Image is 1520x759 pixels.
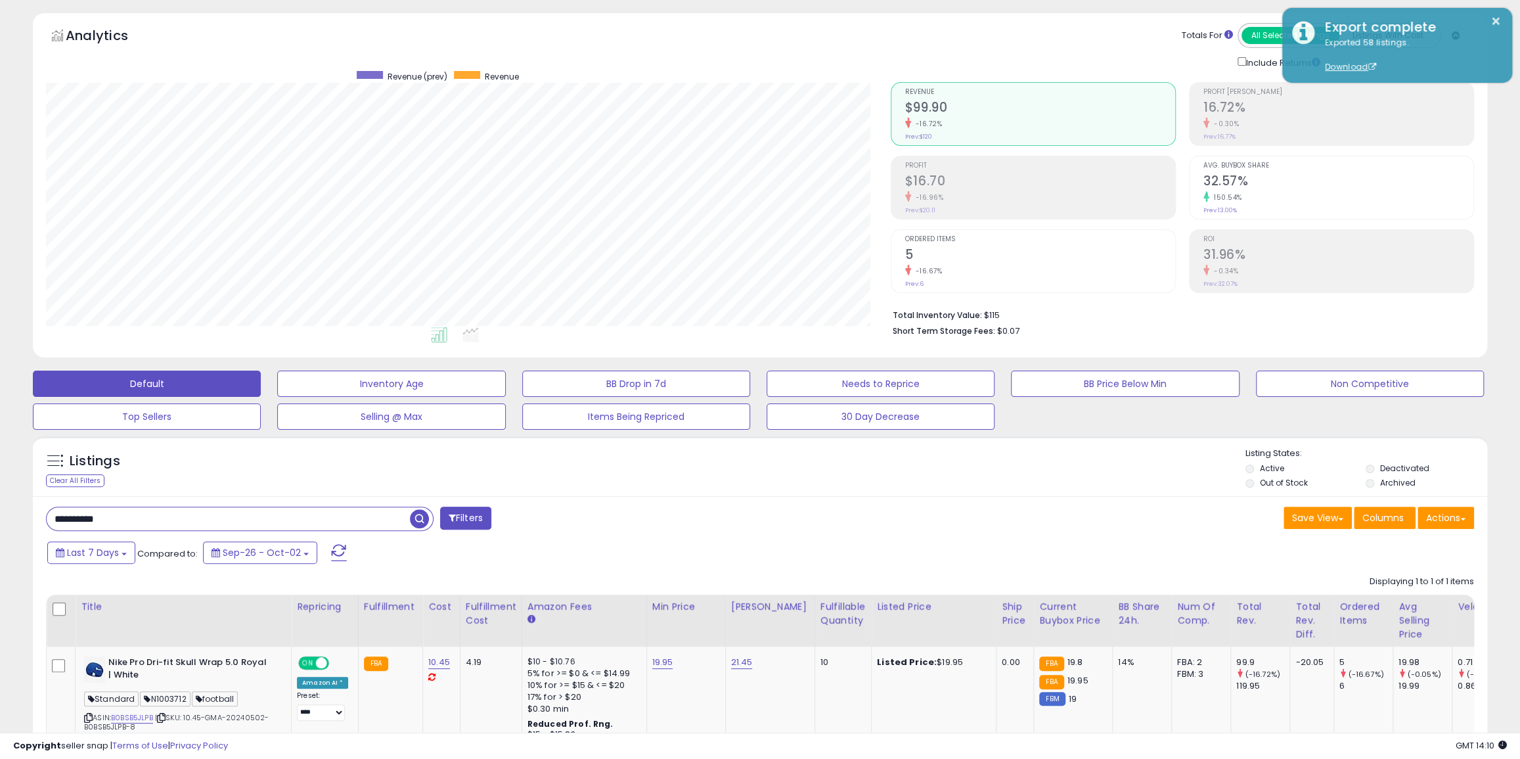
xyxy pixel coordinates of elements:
[1039,600,1107,628] div: Current Buybox Price
[905,89,1175,96] span: Revenue
[1370,576,1474,588] div: Displaying 1 to 1 of 1 items
[1245,448,1487,460] p: Listing States:
[485,71,519,82] span: Revenue
[1260,463,1284,474] label: Active
[170,739,228,752] a: Privacy Policy
[1002,656,1023,668] div: 0.00
[137,547,198,560] span: Compared to:
[300,658,316,669] span: ON
[522,403,750,430] button: Items Being Repriced
[1315,18,1502,37] div: Export complete
[1407,669,1441,679] small: (-0.05%)
[1398,680,1452,692] div: 19.99
[1177,656,1220,668] div: FBA: 2
[527,656,637,668] div: $10 - $10.76
[731,656,753,669] a: 21.45
[1398,656,1452,668] div: 19.98
[1236,656,1289,668] div: 99.9
[1315,37,1502,74] div: Exported 58 listings.
[1177,600,1225,628] div: Num of Comp.
[1236,680,1289,692] div: 119.95
[1203,247,1473,265] h2: 31.96%
[13,739,61,752] strong: Copyright
[893,325,995,336] b: Short Term Storage Fees:
[1256,371,1484,397] button: Non Competitive
[767,403,995,430] button: 30 Day Decrease
[905,162,1175,170] span: Profit
[1177,668,1220,680] div: FBM: 3
[1380,477,1416,488] label: Archived
[527,614,535,626] small: Amazon Fees.
[466,600,516,628] div: Fulfillment Cost
[1067,674,1088,687] span: 19.95
[877,656,986,668] div: $19.95
[905,247,1175,265] h2: 5
[1295,656,1324,668] div: -20.05
[1339,680,1393,692] div: 6
[1458,680,1511,692] div: 0.86
[388,71,447,82] span: Revenue (prev)
[84,691,139,706] span: Standard
[1241,27,1339,44] button: All Selected Listings
[1354,507,1416,529] button: Columns
[192,691,238,706] span: football
[527,679,637,691] div: 10% for >= $15 & <= $20
[428,600,455,614] div: Cost
[364,656,388,671] small: FBA
[893,306,1464,322] li: $115
[1325,61,1376,72] a: Download
[527,600,641,614] div: Amazon Fees
[1209,193,1242,202] small: 150.54%
[1458,600,1506,614] div: Velocity
[47,541,135,564] button: Last 7 Days
[13,740,228,752] div: seller snap | |
[1039,675,1063,689] small: FBA
[527,703,637,715] div: $0.30 min
[1002,600,1028,628] div: Ship Price
[111,712,153,724] a: B0BSB5JLPB
[1209,119,1239,129] small: -0.30%
[1362,511,1404,524] span: Columns
[905,173,1175,191] h2: $16.70
[223,546,301,559] span: Sep-26 - Oct-02
[1203,162,1473,170] span: Avg. Buybox Share
[112,739,168,752] a: Terms of Use
[466,656,512,668] div: 4.19
[277,371,505,397] button: Inventory Age
[81,600,286,614] div: Title
[84,656,105,683] img: 31fY+o2bFML._SL40_.jpg
[767,371,995,397] button: Needs to Reprice
[327,658,348,669] span: OFF
[1456,739,1507,752] span: 2025-10-10 14:10 GMT
[1039,656,1063,671] small: FBA
[820,656,861,668] div: 10
[820,600,866,628] div: Fulfillable Quantity
[905,236,1175,243] span: Ordered Items
[440,507,491,530] button: Filters
[33,371,261,397] button: Default
[527,668,637,679] div: 5% for >= $0 & <= $14.99
[364,600,417,614] div: Fulfillment
[1339,656,1393,668] div: 5
[1228,55,1336,69] div: Include Returns
[1295,600,1328,641] div: Total Rev. Diff.
[46,474,104,487] div: Clear All Filters
[33,403,261,430] button: Top Sellers
[1339,600,1387,628] div: Ordered Items
[1203,206,1237,214] small: Prev: 13.00%
[1067,656,1083,668] span: 19.8
[1203,100,1473,118] h2: 16.72%
[905,133,932,141] small: Prev: $120
[1284,507,1352,529] button: Save View
[1418,507,1474,529] button: Actions
[1203,236,1473,243] span: ROI
[66,26,154,48] h5: Analytics
[1203,133,1236,141] small: Prev: 16.77%
[1260,477,1308,488] label: Out of Stock
[905,100,1175,118] h2: $99.90
[297,600,353,614] div: Repricing
[1458,656,1511,668] div: 0.71
[527,718,614,729] b: Reduced Prof. Rng.
[1209,266,1238,276] small: -0.34%
[67,546,119,559] span: Last 7 Days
